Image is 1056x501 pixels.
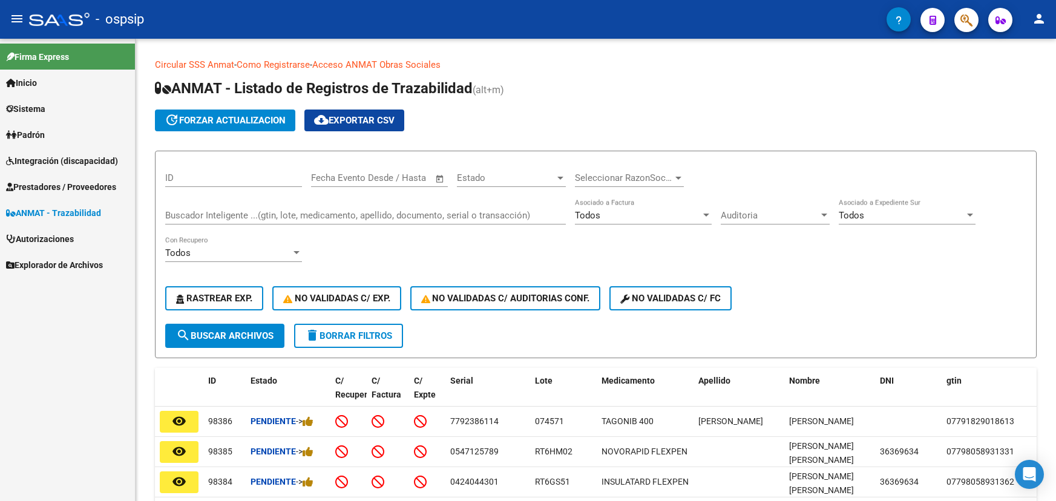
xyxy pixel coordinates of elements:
[155,58,1037,71] p: - -
[314,113,329,127] mat-icon: cloud_download
[335,376,372,399] span: C/ Recupero
[6,128,45,142] span: Padrón
[311,172,360,183] input: Fecha inicio
[296,447,313,456] span: ->
[176,328,191,342] mat-icon: search
[6,102,45,116] span: Sistema
[6,206,101,220] span: ANMAT - Trazabilidad
[208,447,232,456] span: 98385
[433,172,447,186] button: Open calendar
[6,154,118,168] span: Integración (discapacidad)
[165,113,179,127] mat-icon: update
[371,172,430,183] input: Fecha fin
[942,368,1051,421] datatable-header-cell: gtin
[251,447,296,456] strong: Pendiente
[535,447,572,456] span: RT6HM02
[946,376,962,385] span: gtin
[530,368,597,421] datatable-header-cell: Lote
[602,477,689,486] span: INSULATARD FLEXPEN
[880,447,919,456] span: 36369634
[602,416,654,426] span: TAGONIB 400
[535,416,564,426] span: 074571
[457,172,555,183] span: Estado
[535,477,570,486] span: RT6GS51
[96,6,144,33] span: - ospsip
[208,376,216,385] span: ID
[875,368,942,421] datatable-header-cell: DNI
[450,416,499,426] span: 7792386114
[246,368,330,421] datatable-header-cell: Estado
[946,416,1014,426] span: 07791829018613
[176,330,274,341] span: Buscar Archivos
[172,414,186,428] mat-icon: remove_red_eye
[450,447,499,456] span: 0547125789
[450,477,499,486] span: 0424044301
[421,293,590,304] span: No Validadas c/ Auditorias Conf.
[1032,11,1046,26] mat-icon: person
[575,210,600,221] span: Todos
[445,368,530,421] datatable-header-cell: Serial
[165,247,191,258] span: Todos
[237,59,310,70] a: Como Registrarse
[330,368,367,421] datatable-header-cell: C/ Recupero
[789,471,854,495] span: [PERSON_NAME] [PERSON_NAME]
[272,286,401,310] button: No Validadas c/ Exp.
[721,210,819,221] span: Auditoria
[784,368,875,421] datatable-header-cell: Nombre
[6,50,69,64] span: Firma Express
[296,416,313,426] span: ->
[880,376,894,385] span: DNI
[155,59,234,70] a: Circular SSS Anmat
[789,416,854,426] span: [PERSON_NAME]
[305,330,392,341] span: Borrar Filtros
[946,477,1014,486] span: 07798058931362
[305,328,320,342] mat-icon: delete
[789,376,820,385] span: Nombre
[575,172,673,183] span: Seleccionar RazonSocial
[946,447,1014,456] span: 07798058931331
[251,416,296,426] strong: Pendiente
[165,324,284,348] button: Buscar Archivos
[251,477,296,486] strong: Pendiente
[367,368,409,421] datatable-header-cell: C/ Factura
[176,293,252,304] span: Rastrear Exp.
[6,76,37,90] span: Inicio
[602,447,687,456] span: NOVORAPID FLEXPEN
[839,210,864,221] span: Todos
[1015,460,1044,489] div: Open Intercom Messenger
[283,293,390,304] span: No Validadas c/ Exp.
[203,368,246,421] datatable-header-cell: ID
[155,80,473,97] span: ANMAT - Listado de Registros de Trazabilidad
[165,286,263,310] button: Rastrear Exp.
[208,416,232,426] span: 98386
[172,444,186,459] mat-icon: remove_red_eye
[410,286,601,310] button: No Validadas c/ Auditorias Conf.
[602,376,655,385] span: Medicamento
[450,376,473,385] span: Serial
[698,416,763,426] span: [PERSON_NAME]
[597,368,694,421] datatable-header-cell: Medicamento
[6,258,103,272] span: Explorador de Archivos
[409,368,445,421] datatable-header-cell: C/ Expte
[6,232,74,246] span: Autorizaciones
[789,441,854,465] span: [PERSON_NAME] [PERSON_NAME]
[165,115,286,126] span: forzar actualizacion
[312,59,441,70] a: Acceso ANMAT Obras Sociales
[880,477,919,486] span: 36369634
[294,324,403,348] button: Borrar Filtros
[535,376,553,385] span: Lote
[698,376,730,385] span: Apellido
[251,376,277,385] span: Estado
[441,59,554,70] a: Documentacion trazabilidad
[473,84,504,96] span: (alt+m)
[6,180,116,194] span: Prestadores / Proveedores
[314,115,395,126] span: Exportar CSV
[414,376,436,399] span: C/ Expte
[296,477,313,486] span: ->
[372,376,401,399] span: C/ Factura
[155,110,295,131] button: forzar actualizacion
[609,286,732,310] button: No validadas c/ FC
[10,11,24,26] mat-icon: menu
[620,293,721,304] span: No validadas c/ FC
[304,110,404,131] button: Exportar CSV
